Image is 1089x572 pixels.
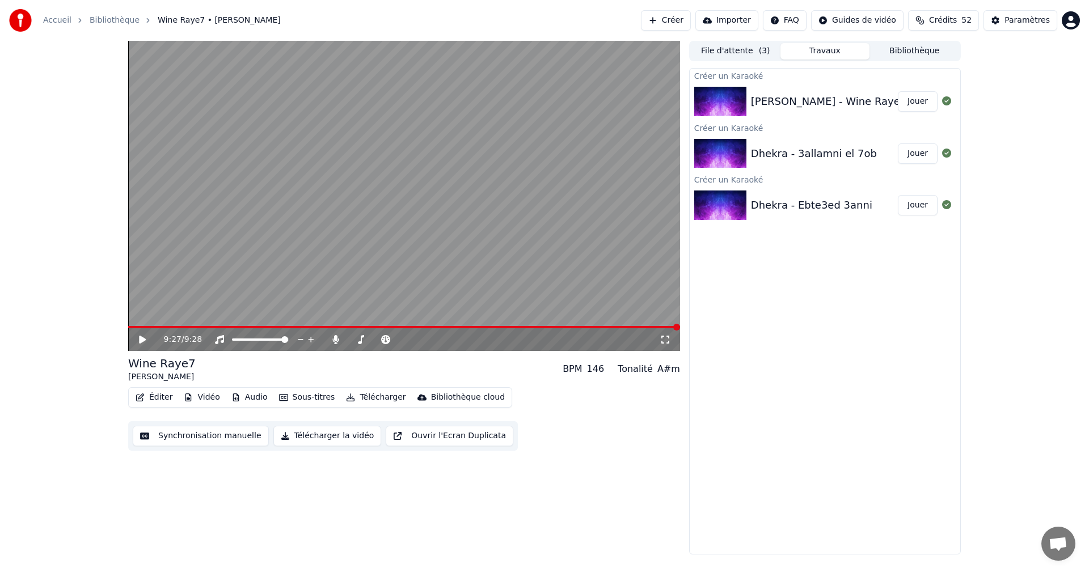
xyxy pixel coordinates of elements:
img: youka [9,9,32,32]
button: Ouvrir l'Ecran Duplicata [386,426,513,446]
div: BPM [563,362,582,376]
button: Paramètres [984,10,1057,31]
a: Bibliothèque [90,15,140,26]
div: Tonalité [618,362,653,376]
div: 146 [587,362,605,376]
span: 52 [961,15,972,26]
button: Vidéo [179,389,224,405]
span: Wine Raye7 • [PERSON_NAME] [158,15,281,26]
div: [PERSON_NAME] [128,371,196,383]
div: Bibliothèque cloud [431,392,505,403]
div: Wine Raye7 [128,355,196,371]
nav: breadcrumb [43,15,281,26]
a: Accueil [43,15,71,26]
button: Bibliothèque [869,43,959,60]
div: A#m [657,362,680,376]
button: Audio [227,389,272,405]
button: Guides de vidéo [811,10,904,31]
button: Synchronisation manuelle [133,426,269,446]
button: Télécharger la vidéo [273,426,382,446]
button: Jouer [898,91,938,112]
button: Télécharger [341,389,410,405]
button: Jouer [898,143,938,164]
div: Paramètres [1004,15,1050,26]
button: Créer [641,10,691,31]
button: File d'attente [691,43,780,60]
button: Sous-titres [275,389,340,405]
div: [PERSON_NAME] - Wine Raye7 [751,94,906,109]
button: FAQ [763,10,807,31]
div: / [164,334,191,345]
div: Ouvrir le chat [1041,527,1075,561]
button: Éditer [131,389,177,405]
button: Importer [695,10,758,31]
div: Dhekra - 3allamni el 7ob [751,146,877,162]
span: 9:27 [164,334,181,345]
div: Dhekra - Ebte3ed 3anni [751,197,872,213]
div: Créer un Karaoké [690,69,960,82]
button: Travaux [780,43,870,60]
button: Crédits52 [908,10,979,31]
div: Créer un Karaoké [690,172,960,186]
div: Créer un Karaoké [690,121,960,134]
span: 9:28 [184,334,202,345]
span: Crédits [929,15,957,26]
button: Jouer [898,195,938,215]
span: ( 3 ) [759,45,770,57]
